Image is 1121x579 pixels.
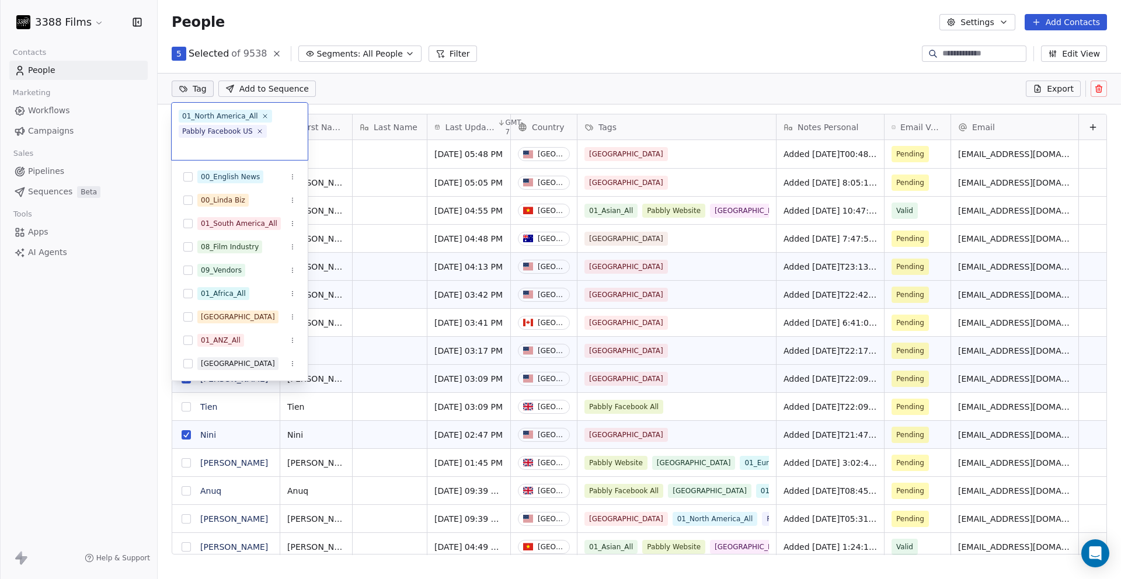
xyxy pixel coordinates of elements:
div: 01_Africa_All [201,288,246,299]
div: [GEOGRAPHIC_DATA] [201,312,275,322]
div: 01_ANZ_All [201,335,241,346]
div: 01_South America_All [201,218,277,229]
div: 00_Linda Biz [201,195,245,205]
div: 00_English News [201,172,260,182]
div: [GEOGRAPHIC_DATA] [201,358,275,369]
div: 01_North America_All [182,111,258,121]
div: Pabbly Facebook US [182,126,253,137]
div: 09_Vendors [201,265,242,275]
div: 08_Film Industry [201,242,259,252]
